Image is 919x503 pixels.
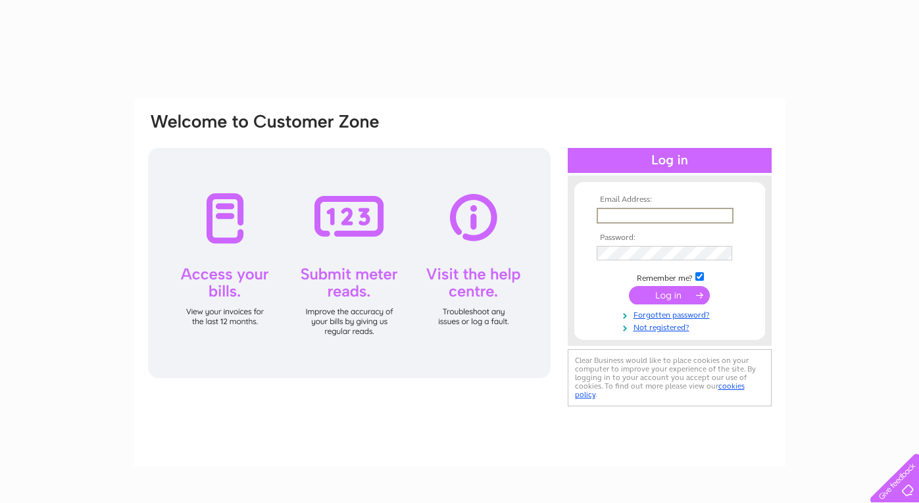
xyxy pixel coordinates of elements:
[629,286,710,304] input: Submit
[593,270,746,283] td: Remember me?
[597,308,746,320] a: Forgotten password?
[568,349,772,406] div: Clear Business would like to place cookies on your computer to improve your experience of the sit...
[597,320,746,333] a: Not registered?
[593,195,746,204] th: Email Address:
[575,381,745,399] a: cookies policy
[593,233,746,243] th: Password:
